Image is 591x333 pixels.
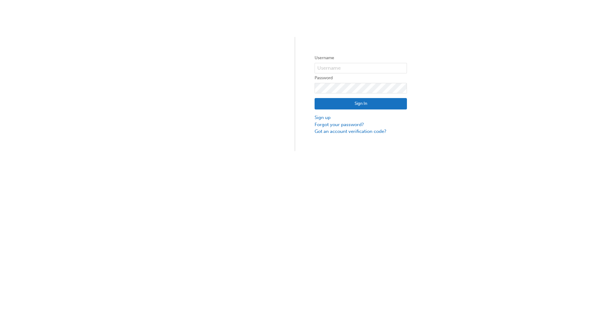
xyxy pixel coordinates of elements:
[315,114,407,121] a: Sign up
[315,121,407,128] a: Forgot your password?
[315,63,407,73] input: Username
[315,128,407,135] a: Got an account verification code?
[315,98,407,110] button: Sign In
[315,54,407,62] label: Username
[315,74,407,82] label: Password
[184,86,276,93] img: Trak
